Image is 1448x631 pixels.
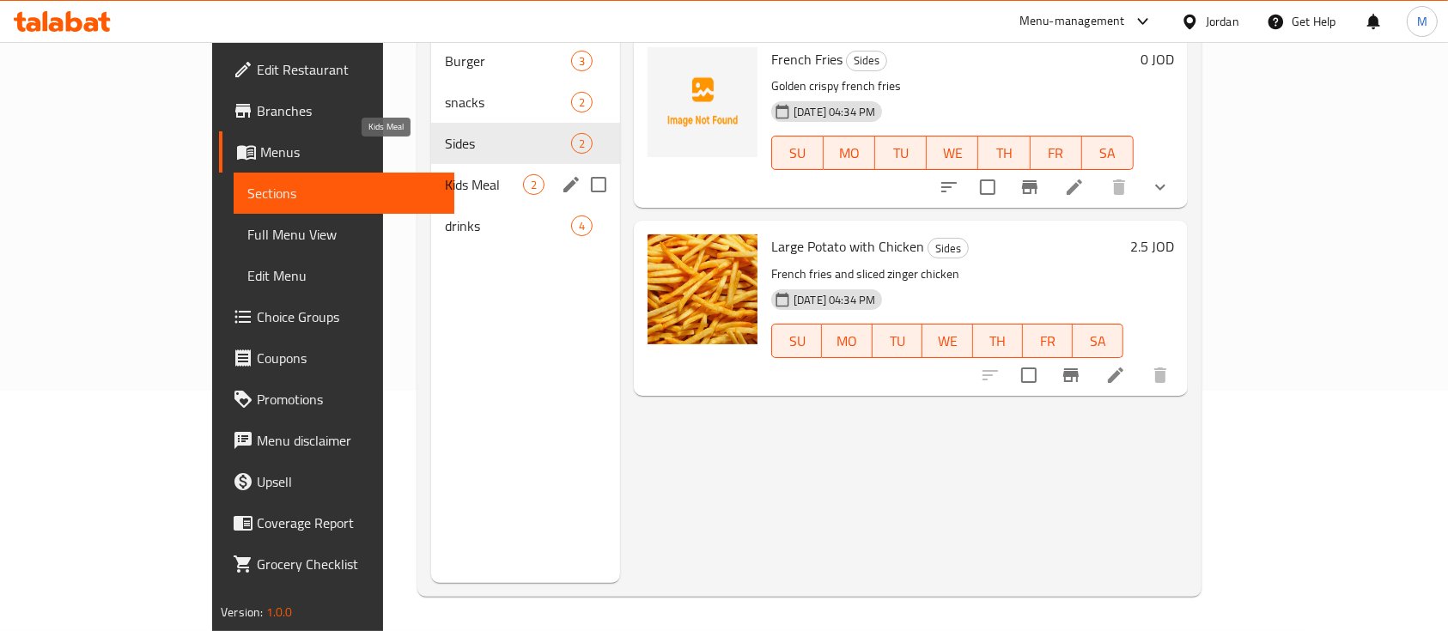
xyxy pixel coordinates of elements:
p: Golden crispy french fries [771,76,1134,97]
a: Choice Groups [219,296,454,337]
nav: Menu sections [431,33,620,253]
a: Branches [219,90,454,131]
span: French Fries [771,46,843,72]
button: SA [1082,136,1134,170]
a: Full Menu View [234,214,454,255]
button: MO [824,136,875,170]
button: Branch-specific-item [1050,355,1092,396]
span: Select to update [970,169,1006,205]
span: FR [1030,329,1066,354]
div: Burger3 [431,40,620,82]
div: Sides [928,238,969,258]
span: SA [1089,141,1127,166]
button: TH [973,324,1023,358]
button: sort-choices [928,167,970,208]
a: Edit menu item [1064,177,1085,197]
p: French fries and sliced zinger chicken [771,264,1123,285]
span: snacks [445,92,571,112]
span: TH [985,141,1023,166]
span: Edit Restaurant [257,59,441,80]
div: snacks2 [431,82,620,123]
span: drinks [445,215,571,236]
h6: 0 JOD [1141,47,1174,71]
span: [DATE] 04:34 PM [787,292,882,308]
span: 2 [524,177,544,193]
button: TU [875,136,927,170]
span: Edit Menu [247,265,441,286]
span: Kids Meal [445,174,523,195]
a: Sections [234,173,454,214]
span: Grocery Checklist [257,554,441,574]
span: 2 [572,136,592,152]
span: Menus [260,142,441,162]
svg: Show Choices [1150,177,1171,197]
span: Coupons [257,348,441,368]
div: Sides [846,51,887,71]
a: Menus [219,131,454,173]
button: FR [1023,324,1073,358]
div: drinks4 [431,205,620,246]
div: items [523,174,545,195]
span: Select to update [1011,357,1047,393]
div: Menu-management [1019,11,1125,32]
span: M [1417,12,1427,31]
button: SU [771,136,824,170]
button: WE [927,136,978,170]
button: SA [1073,324,1123,358]
span: SU [779,329,815,354]
span: TU [882,141,920,166]
a: Coupons [219,337,454,379]
button: TU [873,324,922,358]
h6: 2.5 JOD [1130,234,1174,258]
button: TH [978,136,1030,170]
span: WE [934,141,971,166]
span: TH [980,329,1016,354]
span: Promotions [257,389,441,410]
a: Coverage Report [219,502,454,543]
span: Branches [257,100,441,121]
button: MO [822,324,872,358]
span: 3 [572,53,592,70]
span: MO [830,141,868,166]
img: Large Potato with Chicken [648,234,757,344]
button: WE [922,324,972,358]
a: Grocery Checklist [219,543,454,585]
img: French Fries [648,47,757,157]
span: [DATE] 04:34 PM [787,104,882,120]
span: MO [829,329,865,354]
button: delete [1140,355,1181,396]
span: Choice Groups [257,306,441,327]
a: Promotions [219,379,454,420]
span: Sides [445,133,571,154]
span: Upsell [257,471,441,492]
a: Upsell [219,461,454,502]
button: delete [1098,167,1140,208]
span: Sides [928,239,968,258]
span: Version: [221,601,263,623]
span: 1.0.0 [266,601,293,623]
div: items [571,215,593,236]
span: Burger [445,51,571,71]
button: show more [1140,167,1181,208]
div: items [571,51,593,71]
a: Edit menu item [1105,365,1126,385]
a: Edit Restaurant [219,49,454,90]
button: edit [558,172,584,197]
div: Jordan [1206,12,1239,31]
span: Coverage Report [257,513,441,533]
span: Large Potato with Chicken [771,234,924,259]
div: Sides2 [431,123,620,164]
span: SU [779,141,817,166]
div: items [571,92,593,112]
span: TU [879,329,916,354]
button: Branch-specific-item [1009,167,1050,208]
span: Menu disclaimer [257,430,441,451]
span: 4 [572,218,592,234]
span: Sections [247,183,441,203]
button: FR [1031,136,1082,170]
span: 2 [572,94,592,111]
span: Sides [847,51,886,70]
